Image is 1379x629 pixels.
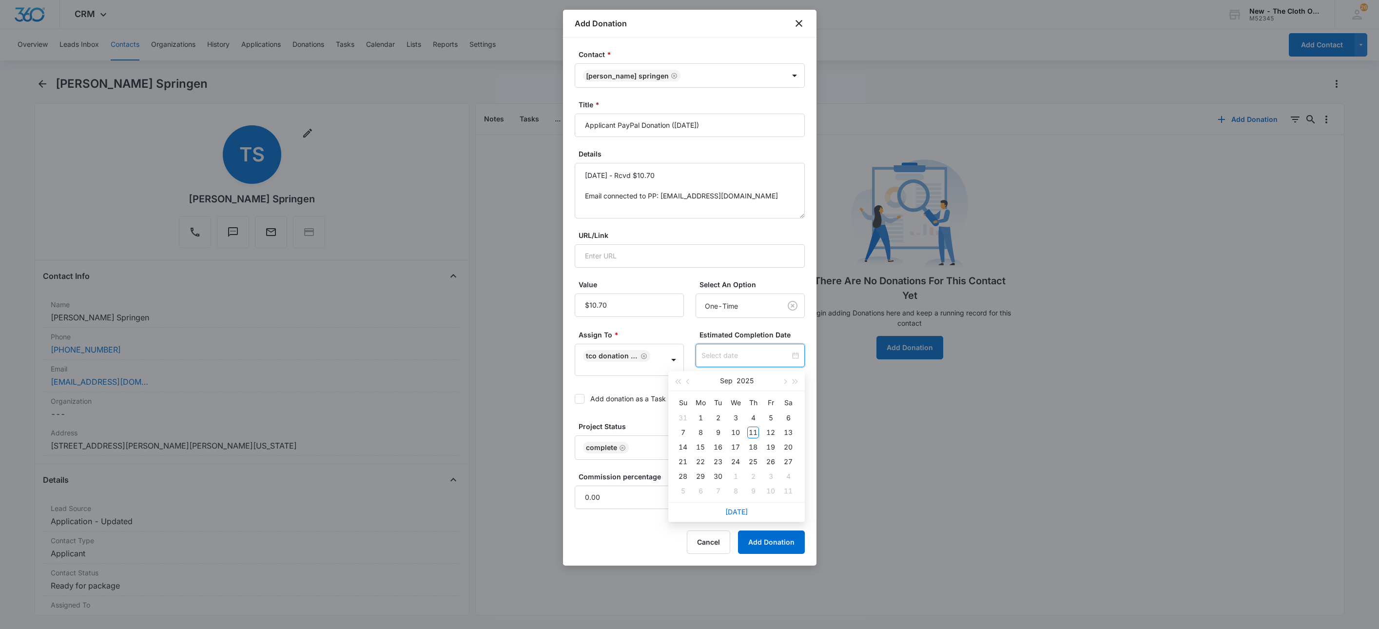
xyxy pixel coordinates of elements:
[709,425,727,440] td: 2025-09-09
[639,353,647,359] div: Remove TCO Donation Support
[674,411,692,425] td: 2025-08-31
[727,484,744,498] td: 2025-10-08
[575,486,684,509] input: Commission percentage
[747,427,759,438] div: 11
[687,531,730,554] button: Cancel
[709,454,727,469] td: 2025-09-23
[725,508,748,516] a: [DATE]
[699,279,809,290] label: Select An Option
[674,484,692,498] td: 2025-10-05
[744,469,762,484] td: 2025-10-02
[765,427,777,438] div: 12
[736,371,753,391] button: 2025
[727,469,744,484] td: 2025-10-01
[579,230,809,240] label: URL/Link
[779,440,797,454] td: 2025-09-20
[677,441,689,453] div: 14
[782,456,794,468] div: 27
[674,454,692,469] td: 2025-09-21
[579,49,809,59] label: Contact
[692,395,709,411] th: Mo
[712,456,724,468] div: 23
[765,441,777,453] div: 19
[712,485,724,497] div: 7
[692,454,709,469] td: 2025-09-22
[765,456,777,468] div: 26
[762,440,779,454] td: 2025-09-19
[699,330,809,340] label: Estimated Completion Date
[674,440,692,454] td: 2025-09-14
[730,412,741,424] div: 3
[709,484,727,498] td: 2025-10-07
[677,471,689,482] div: 28
[762,425,779,440] td: 2025-09-12
[782,471,794,482] div: 4
[575,163,805,218] textarea: [DATE] - Rcvd $10.70 Email connected to PP: [EMAIL_ADDRESS][DOMAIN_NAME]
[712,427,724,438] div: 9
[744,484,762,498] td: 2025-10-09
[747,441,759,453] div: 18
[719,371,732,391] button: Sep
[709,411,727,425] td: 2025-09-02
[744,454,762,469] td: 2025-09-25
[579,421,809,432] label: Project Status
[747,456,759,468] div: 25
[727,425,744,440] td: 2025-09-10
[747,412,759,424] div: 4
[579,99,809,110] label: Title
[692,469,709,484] td: 2025-09-29
[765,485,777,497] div: 10
[727,454,744,469] td: 2025-09-24
[579,472,688,482] label: Commission percentage
[747,485,759,497] div: 9
[793,18,805,29] button: close
[575,114,805,137] input: Title
[730,456,741,468] div: 24
[744,395,762,411] th: Th
[677,412,689,424] div: 31
[747,471,759,482] div: 2
[709,469,727,484] td: 2025-09-30
[695,412,706,424] div: 1
[730,485,741,497] div: 8
[695,441,706,453] div: 15
[738,531,805,554] button: Add Donation
[712,412,724,424] div: 2
[674,395,692,411] th: Su
[695,456,706,468] div: 22
[727,411,744,425] td: 2025-09-03
[579,279,688,290] label: Value
[782,441,794,453] div: 20
[785,298,800,314] button: Clear
[586,444,617,451] div: Complete
[730,471,741,482] div: 1
[727,440,744,454] td: 2025-09-17
[744,411,762,425] td: 2025-09-04
[590,393,715,404] div: Add donation as a Task in the calendar
[677,427,689,438] div: 7
[779,395,797,411] th: Sa
[677,485,689,497] div: 5
[674,469,692,484] td: 2025-09-28
[692,484,709,498] td: 2025-10-06
[765,471,777,482] div: 3
[744,425,762,440] td: 2025-09-11
[709,395,727,411] th: Tu
[782,412,794,424] div: 6
[575,294,684,317] input: Value
[779,411,797,425] td: 2025-09-06
[674,425,692,440] td: 2025-09-07
[617,444,626,451] div: Remove Complete
[701,350,790,361] input: Select date
[762,454,779,469] td: 2025-09-26
[712,471,724,482] div: 30
[744,440,762,454] td: 2025-09-18
[779,469,797,484] td: 2025-10-04
[782,485,794,497] div: 11
[677,456,689,468] div: 21
[695,427,706,438] div: 8
[779,484,797,498] td: 2025-10-11
[586,353,639,359] div: TCO Donation Support
[712,441,724,453] div: 16
[782,427,794,438] div: 13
